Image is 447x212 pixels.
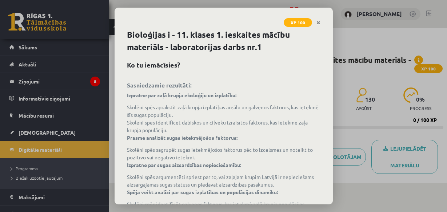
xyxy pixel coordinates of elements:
[127,29,320,53] h1: Bioloģijas i - 11. klases 1. ieskaites mācību materiāls - laboratorijas darbs nr.1
[127,103,320,119] li: Skolēni spēs aprakstīt zaļā krupja izplatības areālu un galvenos faktorus, kas ietekmē šīs sugas ...
[127,60,320,70] h2: Ko tu iemācīsies?
[127,92,236,98] strong: Izpratne par zaļā krupja ekoloģiju un izplatību:
[284,18,312,27] span: XP 100
[127,173,320,188] li: Skolēni spēs argumentēti spriest par to, vai zaļajam krupim Latvijā ir nepieciešams aizsargājamas...
[127,189,278,195] strong: Spēja veikt analīzi par sugas izplatības un populācijas dinamiku:
[127,81,192,89] strong: Sasniedzamie rezultāti:
[312,16,325,30] a: Close
[127,146,320,161] li: Skolēni spēs sagrupēt sugas ietekmējošos faktorus pēc to izcelsmes un noteikt to pozitīvo vai neg...
[127,162,241,168] strong: Izpratne par sugas aizsardzības nepieciešamību:
[127,134,238,141] strong: Prasme analizēt sugas ietekmējošos faktorus:
[127,119,320,134] li: Skolēni spēs identificēt dabiskos un cilvēku izraisītos faktorus, kas ietekmē zaļā krupja populāc...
